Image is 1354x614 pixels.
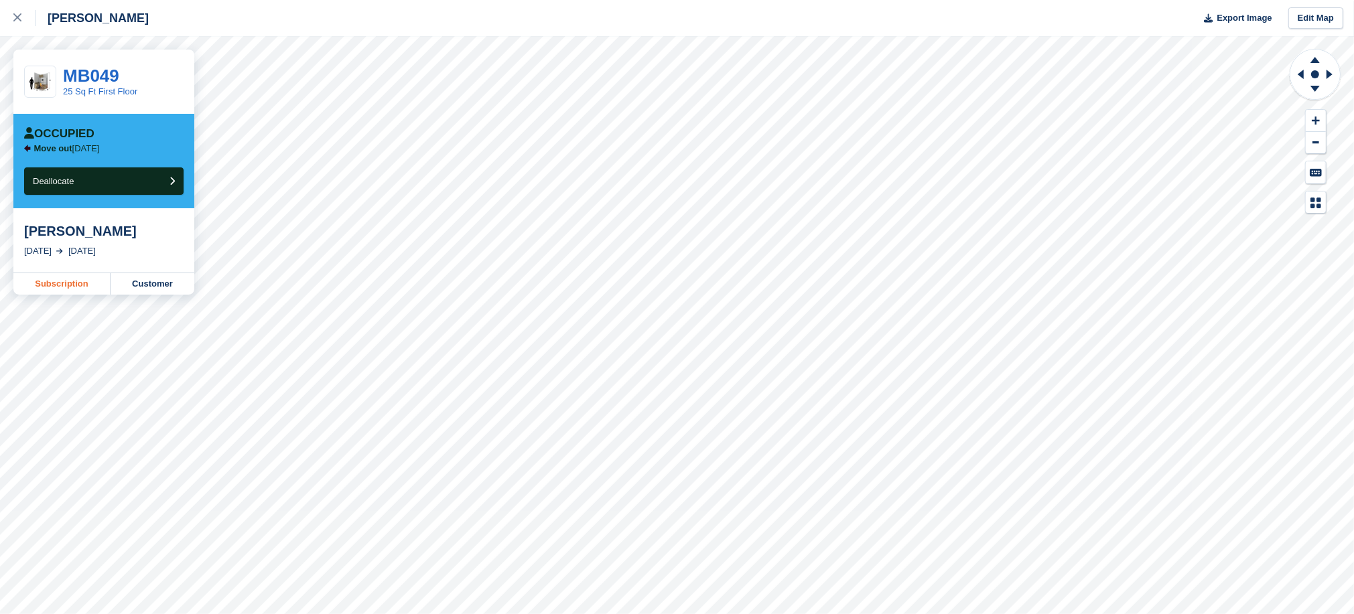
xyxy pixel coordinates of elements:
[24,244,52,258] div: [DATE]
[1306,132,1326,154] button: Zoom Out
[24,127,94,141] div: Occupied
[34,143,72,153] span: Move out
[36,10,149,26] div: [PERSON_NAME]
[111,273,194,295] a: Customer
[1306,110,1326,132] button: Zoom In
[68,244,96,258] div: [DATE]
[1306,191,1326,214] button: Map Legend
[24,167,184,195] button: Deallocate
[13,273,111,295] a: Subscription
[1196,7,1272,29] button: Export Image
[34,143,100,154] p: [DATE]
[1217,11,1272,25] span: Export Image
[1306,161,1326,183] button: Keyboard Shortcuts
[24,223,184,239] div: [PERSON_NAME]
[24,145,31,152] img: arrow-left-icn-90495f2de72eb5bd0bd1c3c35deca35cc13f817d75bef06ecd7c0b315636ce7e.svg
[1288,7,1343,29] a: Edit Map
[33,176,74,186] span: Deallocate
[63,66,119,86] a: MB049
[25,70,56,94] img: 25-sqft-unit.jpg
[63,86,137,96] a: 25 Sq Ft First Floor
[56,248,63,254] img: arrow-right-light-icn-cde0832a797a2874e46488d9cf13f60e5c3a73dbe684e267c42b8395dfbc2abf.svg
